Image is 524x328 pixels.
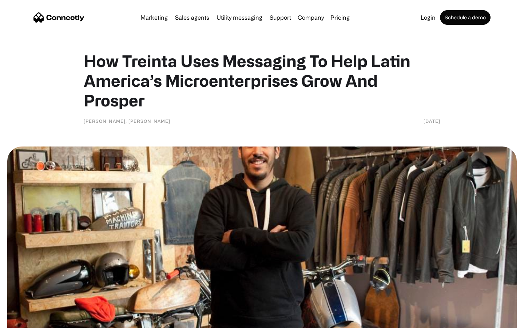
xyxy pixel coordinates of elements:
div: [DATE] [424,117,440,125]
a: Pricing [327,15,353,20]
ul: Language list [15,315,44,325]
a: Utility messaging [214,15,265,20]
a: Schedule a demo [440,10,491,25]
h1: How Treinta Uses Messaging To Help Latin America’s Microenterprises Grow And Prosper [84,51,440,110]
a: Support [267,15,294,20]
div: [PERSON_NAME], [PERSON_NAME] [84,117,170,125]
a: Login [418,15,438,20]
aside: Language selected: English [7,315,44,325]
div: Company [298,12,324,23]
a: Marketing [138,15,171,20]
a: Sales agents [172,15,212,20]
